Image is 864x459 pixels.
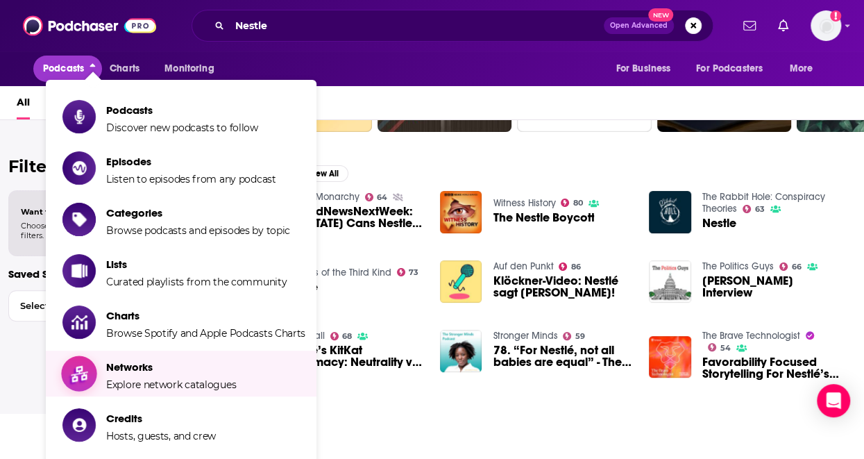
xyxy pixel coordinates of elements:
span: For Business [616,59,670,78]
p: Saved Searches [8,267,199,281]
a: 64 [365,193,388,201]
span: [PERSON_NAME] Interview [702,275,842,299]
span: Logged in as gmacdermott [811,10,841,41]
button: Open AdvancedNew [604,17,674,34]
img: 78. “For Nestlé, not all babies are equal” - The (Latest) Nestlé Baby Food Scandal [440,330,482,372]
span: Hosts, guests, and crew [106,430,216,442]
span: Podcasts [43,59,84,78]
span: Episodes [106,155,276,168]
img: Klöckner-Video: Nestlé sagt Danke! [440,260,482,303]
img: Marion Nestle Interview [649,260,691,303]
a: Charts [101,56,148,82]
button: Show profile menu [811,10,841,41]
span: Podcasts [106,103,258,117]
span: Discover new podcasts to follow [106,122,258,134]
span: Choose a tab above to access filters. [21,221,130,240]
span: Browse podcasts and episodes by topic [106,224,290,237]
span: Want to filter your results? [21,207,130,217]
button: open menu [606,56,688,82]
span: Listen to episodes from any podcast [106,173,276,185]
a: The Nestle Boycott [493,212,594,224]
span: Explore network catalogues [106,378,236,391]
img: User Profile [811,10,841,41]
span: Credits [106,412,216,425]
h2: Filter By [8,156,199,176]
a: Show notifications dropdown [772,14,794,37]
a: Marion Nestle Interview [702,275,842,299]
span: Charts [110,59,139,78]
a: Show notifications dropdown [738,14,761,37]
button: open menu [155,56,232,82]
span: 66 [792,264,802,270]
a: 80 [561,199,583,207]
span: 54 [720,345,731,351]
span: 64 [377,194,387,201]
span: New [648,8,673,22]
a: Nestle [702,217,736,229]
span: Monitoring [164,59,214,78]
a: 63 [743,205,765,213]
button: open menu [687,56,783,82]
span: Select [9,301,169,310]
a: Witness History [493,197,555,209]
span: For Podcasters [696,59,763,78]
button: open menu [780,56,831,82]
a: 59 [563,332,585,340]
img: The Nestle Boycott [440,191,482,233]
span: Lists [106,258,287,271]
span: Categories [106,206,290,219]
a: Favorability Focused Storytelling For Nestlé’s Locally Minded Audience [702,356,842,380]
a: The Brave Technologist [702,330,800,342]
button: close menu [33,56,102,82]
div: Search podcasts, credits, & more... [192,10,713,42]
a: 78. “For Nestlé, not all babies are equal” - The (Latest) Nestlé Baby Food Scandal [493,344,632,368]
a: 54 [708,343,731,351]
a: 86 [559,262,581,271]
a: Klöckner-Video: Nestlé sagt Danke! [493,275,632,299]
span: 59 [575,333,585,340]
img: Podchaser - Follow, Share and Rate Podcasts [23,12,156,39]
span: 80 [573,200,583,206]
a: Stronger Minds [493,330,557,342]
a: The Rabbit Hole: Conspiracy Theories [702,191,825,215]
span: More [790,59,813,78]
input: Search podcasts, credits, & more... [230,15,604,37]
span: Charts [106,309,305,322]
button: Select [8,290,199,322]
svg: Add a profile image [830,10,841,22]
a: Theories of the Third Kind [284,267,391,278]
a: 73 [397,268,419,276]
span: 86 [571,264,581,270]
a: Auf den Punkt [493,260,553,272]
a: All [17,91,30,119]
span: 63 [755,206,765,212]
span: Open Advanced [610,22,668,29]
img: Nestle [649,191,691,233]
span: Klöckner-Video: Nestlé sagt [PERSON_NAME]! [493,275,632,299]
a: 66 [779,262,802,271]
div: Open Intercom Messenger [817,384,850,417]
span: 73 [409,269,418,276]
span: Curated playlists from the community [106,276,287,288]
img: Favorability Focused Storytelling For Nestlé’s Locally Minded Audience [649,336,691,378]
span: Browse Spotify and Apple Podcasts Charts [106,327,305,340]
span: Networks [106,360,236,374]
a: The Politics Guys [702,260,774,272]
